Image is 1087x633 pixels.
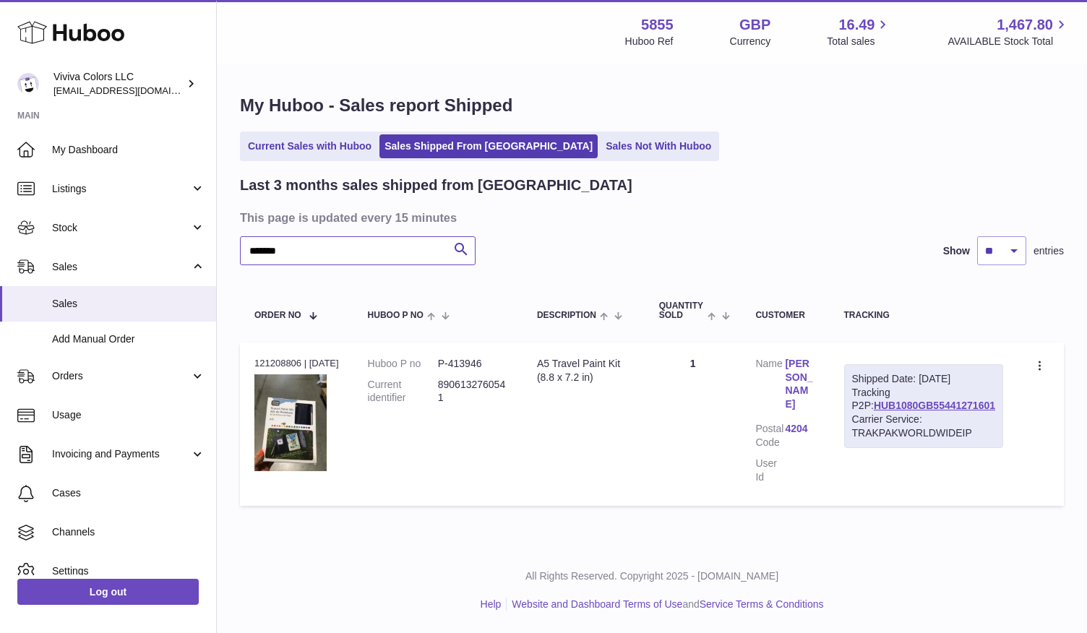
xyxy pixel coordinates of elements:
[537,311,596,320] span: Description
[827,35,891,48] span: Total sales
[948,15,1070,48] a: 1,467.80 AVAILABLE Stock Total
[254,357,339,370] div: 121208806 | [DATE]
[827,15,891,48] a: 16.49 Total sales
[254,374,327,471] img: 58551699431223.jpg
[17,579,199,605] a: Log out
[844,311,1003,320] div: Tracking
[997,15,1053,35] span: 1,467.80
[52,564,205,578] span: Settings
[438,378,508,405] dd: 8906132760541
[537,357,630,384] div: A5 Travel Paint Kit (8.8 x 7.2 in)
[52,332,205,346] span: Add Manual Order
[52,260,190,274] span: Sales
[438,357,508,371] dd: P-413946
[645,343,742,506] td: 1
[254,311,301,320] span: Order No
[1034,244,1064,258] span: entries
[755,311,815,320] div: Customer
[379,134,598,158] a: Sales Shipped From [GEOGRAPHIC_DATA]
[659,301,704,320] span: Quantity Sold
[52,525,205,539] span: Channels
[625,35,674,48] div: Huboo Ref
[739,15,770,35] strong: GBP
[700,598,824,610] a: Service Terms & Conditions
[874,400,995,411] a: HUB1080GB55441271601
[368,378,438,405] dt: Current identifier
[52,182,190,196] span: Listings
[17,73,39,95] img: admin@vivivacolors.com
[240,176,632,195] h2: Last 3 months sales shipped from [GEOGRAPHIC_DATA]
[52,447,190,461] span: Invoicing and Payments
[641,15,674,35] strong: 5855
[243,134,377,158] a: Current Sales with Huboo
[785,357,815,412] a: [PERSON_NAME]
[52,143,205,157] span: My Dashboard
[512,598,682,610] a: Website and Dashboard Terms of Use
[601,134,716,158] a: Sales Not With Huboo
[838,15,875,35] span: 16.49
[943,244,970,258] label: Show
[228,569,1075,583] p: All Rights Reserved. Copyright 2025 - [DOMAIN_NAME]
[240,210,1060,225] h3: This page is updated every 15 minutes
[52,369,190,383] span: Orders
[852,372,995,386] div: Shipped Date: [DATE]
[53,85,212,96] span: [EMAIL_ADDRESS][DOMAIN_NAME]
[52,297,205,311] span: Sales
[755,357,785,415] dt: Name
[240,94,1064,117] h1: My Huboo - Sales report Shipped
[948,35,1070,48] span: AVAILABLE Stock Total
[730,35,771,48] div: Currency
[481,598,502,610] a: Help
[507,598,823,611] li: and
[785,422,815,436] a: 4204
[755,457,785,484] dt: User Id
[852,413,995,440] div: Carrier Service: TRAKPAKWORLDWIDEIP
[755,422,785,449] dt: Postal Code
[52,221,190,235] span: Stock
[52,408,205,422] span: Usage
[368,311,424,320] span: Huboo P no
[52,486,205,500] span: Cases
[844,364,1003,448] div: Tracking P2P:
[53,70,184,98] div: Viviva Colors LLC
[368,357,438,371] dt: Huboo P no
